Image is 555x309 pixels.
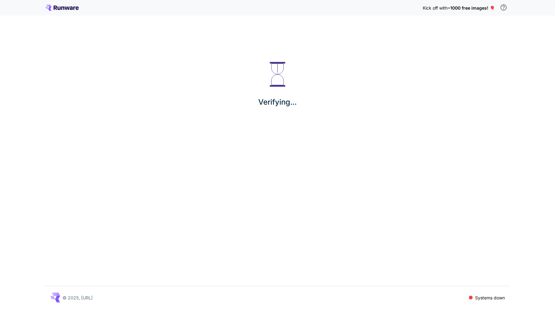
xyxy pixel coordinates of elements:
[497,1,510,14] button: In order to qualify for free credit, you need to sign up with a business email address and click ...
[258,97,297,108] p: Verifying...
[63,294,93,301] p: © 2025, [URL]
[475,294,505,301] p: Systems down
[423,5,448,11] span: Kick off with
[448,5,495,11] span: ~1000 free images! 🎈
